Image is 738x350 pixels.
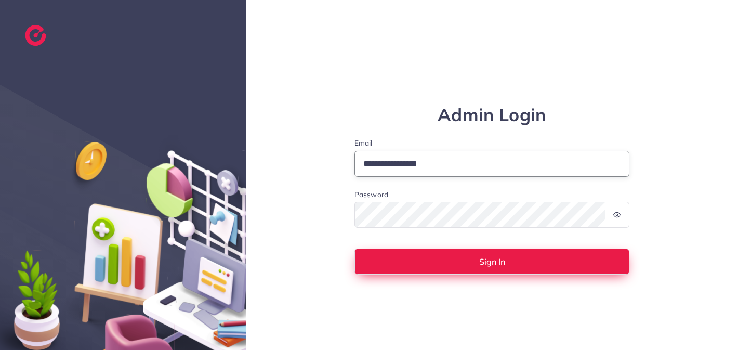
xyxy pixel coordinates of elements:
span: Sign In [479,257,505,266]
button: Sign In [354,249,630,275]
label: Password [354,189,388,200]
img: logo [25,25,46,46]
label: Email [354,138,630,148]
h1: Admin Login [354,105,630,126]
